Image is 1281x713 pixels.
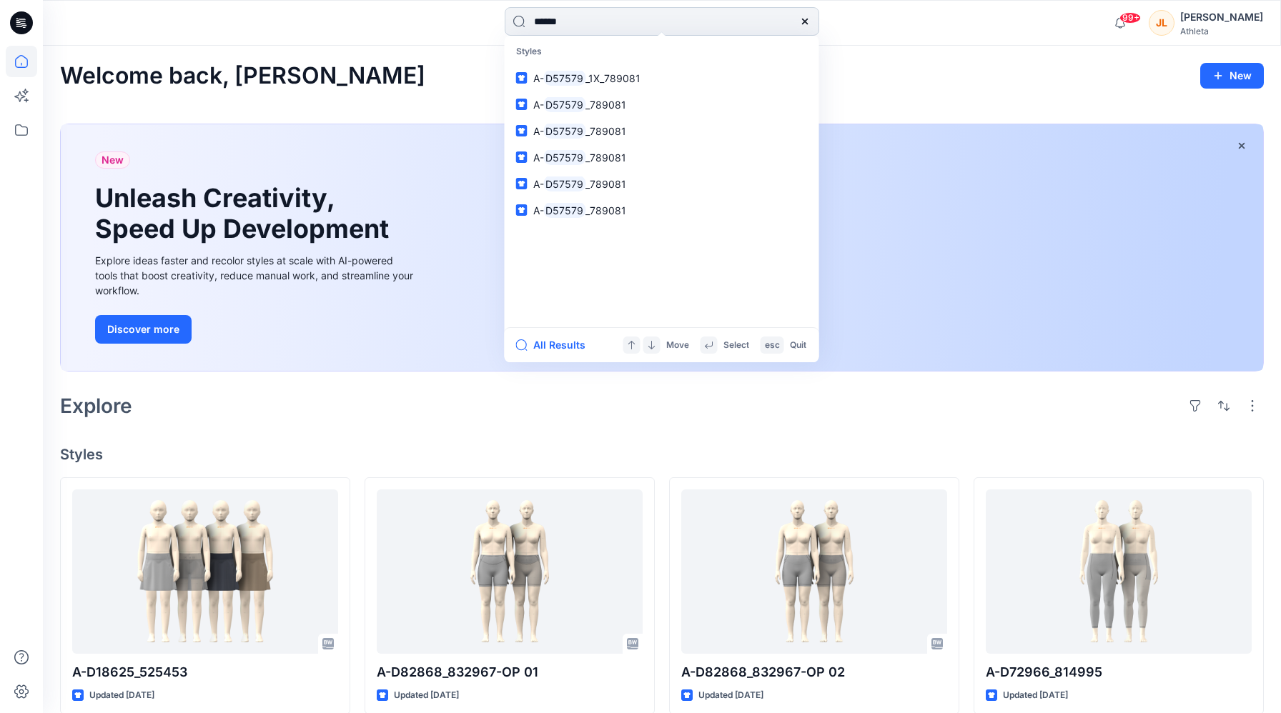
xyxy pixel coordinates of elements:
button: All Results [516,336,595,354]
span: 99+ [1119,12,1141,24]
p: A-D82868_832967-OP 01 [377,662,643,682]
span: New [102,151,124,169]
p: Styles [508,39,816,65]
span: A- [533,99,544,111]
span: _789081 [585,99,626,111]
p: Updated [DATE] [394,688,459,703]
span: _789081 [585,178,626,190]
span: A- [533,125,544,137]
h2: Explore [60,394,132,417]
span: _789081 [585,151,626,164]
button: New [1200,63,1264,89]
button: Discover more [95,315,192,344]
a: A-D82868_832967-OP 01 [377,489,643,654]
mark: D57579 [544,202,586,219]
span: A- [533,72,544,84]
div: JL [1149,10,1174,36]
mark: D57579 [544,123,586,139]
p: A-D72966_814995 [986,662,1252,682]
p: Updated [DATE] [89,688,154,703]
p: Updated [DATE] [1003,688,1068,703]
h4: Styles [60,446,1264,463]
p: Select [723,338,749,353]
mark: D57579 [544,96,586,113]
span: A- [533,151,544,164]
a: A-D82868_832967-OP 02 [681,489,947,654]
div: Explore ideas faster and recolor styles at scale with AI-powered tools that boost creativity, red... [95,253,417,298]
mark: D57579 [544,176,586,192]
mark: D57579 [544,149,586,166]
mark: D57579 [544,70,586,86]
a: Discover more [95,315,417,344]
a: A-D57579_1X_789081 [508,65,816,91]
p: Move [666,338,689,353]
p: Updated [DATE] [698,688,763,703]
span: _789081 [585,125,626,137]
p: esc [765,338,780,353]
span: _789081 [585,204,626,216]
div: [PERSON_NAME] [1180,9,1263,26]
h2: Welcome back, [PERSON_NAME] [60,63,425,89]
span: _1X_789081 [585,72,640,84]
p: A-D82868_832967-OP 02 [681,662,947,682]
a: A-D57579_789081 [508,144,816,171]
div: Athleta [1180,26,1263,36]
a: A-D57579_789081 [508,171,816,197]
span: A- [533,178,544,190]
a: A-D18625_525453 [72,489,338,654]
a: A-D57579_789081 [508,91,816,118]
h1: Unleash Creativity, Speed Up Development [95,183,395,244]
p: Quit [790,338,806,353]
span: A- [533,204,544,216]
a: A-D57579_789081 [508,118,816,144]
a: A-D57579_789081 [508,197,816,224]
p: A-D18625_525453 [72,662,338,682]
a: A-D72966_814995 [986,489,1252,654]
